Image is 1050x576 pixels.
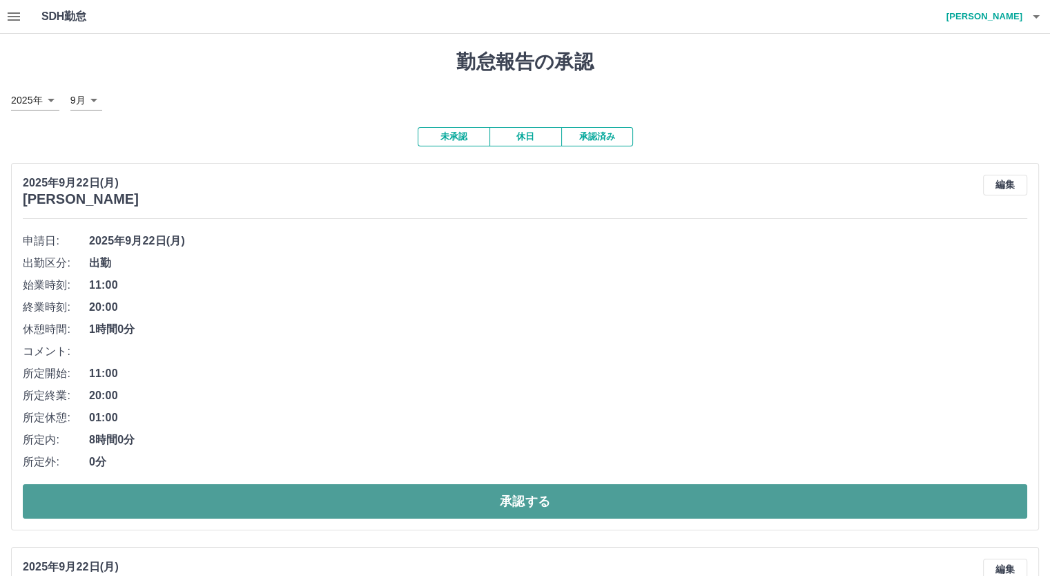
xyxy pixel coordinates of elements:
[89,299,1027,316] span: 20:00
[23,191,139,207] h3: [PERSON_NAME]
[23,343,89,360] span: コメント:
[89,410,1027,426] span: 01:00
[89,454,1027,470] span: 0分
[418,127,489,146] button: 未承認
[23,559,139,575] p: 2025年9月22日(月)
[23,454,89,470] span: 所定外:
[23,255,89,271] span: 出勤区分:
[23,365,89,382] span: 所定開始:
[89,387,1027,404] span: 20:00
[23,321,89,338] span: 休憩時間:
[23,175,139,191] p: 2025年9月22日(月)
[23,277,89,294] span: 始業時刻:
[89,432,1027,448] span: 8時間0分
[11,50,1039,74] h1: 勤怠報告の承認
[89,277,1027,294] span: 11:00
[23,233,89,249] span: 申請日:
[23,484,1027,519] button: 承認する
[983,175,1027,195] button: 編集
[89,365,1027,382] span: 11:00
[11,90,59,111] div: 2025年
[89,233,1027,249] span: 2025年9月22日(月)
[23,299,89,316] span: 終業時刻:
[23,410,89,426] span: 所定休憩:
[23,432,89,448] span: 所定内:
[489,127,561,146] button: 休日
[89,321,1027,338] span: 1時間0分
[70,90,102,111] div: 9月
[89,255,1027,271] span: 出勤
[561,127,633,146] button: 承認済み
[23,387,89,404] span: 所定終業:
